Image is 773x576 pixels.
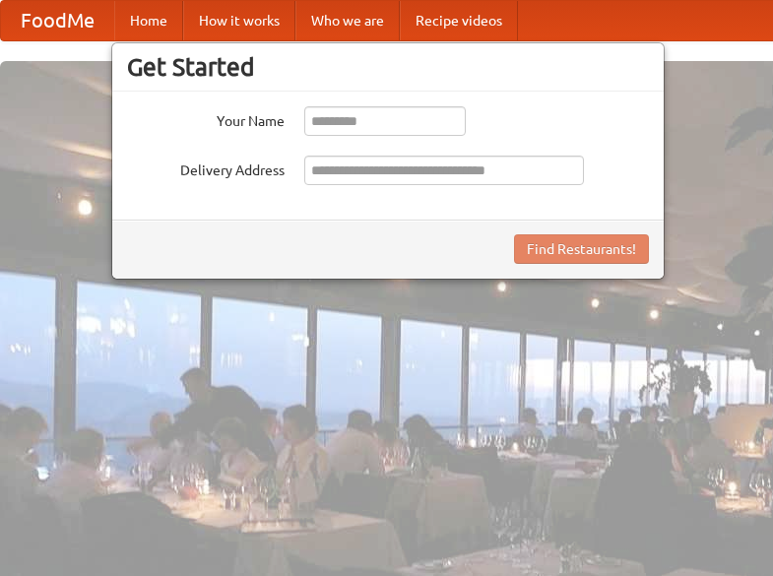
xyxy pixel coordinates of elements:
[127,156,285,180] label: Delivery Address
[183,1,295,40] a: How it works
[127,52,649,82] h3: Get Started
[127,106,285,131] label: Your Name
[114,1,183,40] a: Home
[400,1,518,40] a: Recipe videos
[514,234,649,264] button: Find Restaurants!
[295,1,400,40] a: Who we are
[1,1,114,40] a: FoodMe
